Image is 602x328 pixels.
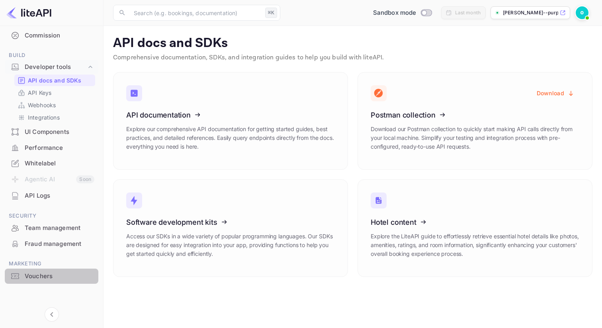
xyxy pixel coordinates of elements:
div: Vouchers [25,272,94,281]
p: API docs and SDKs [113,35,592,51]
div: UI Components [25,128,94,137]
p: Access our SDKs in a wide variety of popular programming languages. Our SDKs are designed for eas... [126,232,335,258]
div: Switch to Production mode [370,8,435,18]
p: Webhooks [28,101,56,109]
a: API Logs [5,188,98,203]
h3: Postman collection [371,111,579,119]
p: API Keys [28,88,51,97]
div: Integrations [14,112,95,123]
h3: Software development kits [126,218,335,226]
div: Vouchers [5,269,98,284]
div: Team management [5,220,98,236]
p: API docs and SDKs [28,76,82,84]
div: UI Components [5,124,98,140]
div: Last month [455,9,481,16]
a: API Keys [18,88,92,97]
div: Webhooks [14,99,95,111]
input: Search (e.g. bookings, documentation) [129,5,262,21]
h3: Hotel content [371,218,579,226]
p: Download our Postman collection to quickly start making API calls directly from your local machin... [371,125,579,151]
div: Fraud management [25,240,94,249]
div: API Logs [25,191,94,200]
div: Commission [25,31,94,40]
a: Whitelabel [5,156,98,171]
div: Fraud management [5,236,98,252]
div: Whitelabel [25,159,94,168]
p: Explore our comprehensive API documentation for getting started guides, best practices, and detai... [126,125,335,151]
h3: API documentation [126,111,335,119]
div: Performance [25,143,94,153]
div: API Keys [14,87,95,98]
a: API docs and SDKs [18,76,92,84]
a: Fraud management [5,236,98,251]
div: Developer tools [25,63,86,72]
a: Integrations [18,113,92,122]
a: API documentationExplore our comprehensive API documentation for getting started guides, best pra... [113,72,348,170]
div: Team management [25,224,94,233]
div: Performance [5,140,98,156]
div: API docs and SDKs [14,75,95,86]
div: Whitelabel [5,156,98,171]
span: Marketing [5,259,98,268]
a: Team management [5,220,98,235]
img: Samuel “Purple” Obayagbona [576,6,588,19]
p: [PERSON_NAME]--purple--obayag... [503,9,558,16]
a: Performance [5,140,98,155]
p: Explore the LiteAPI guide to effortlessly retrieve essential hotel details like photos, amenities... [371,232,579,258]
a: Vouchers [5,269,98,283]
a: Hotel contentExplore the LiteAPI guide to effortlessly retrieve essential hotel details like phot... [358,179,592,277]
div: ⌘K [265,8,277,18]
a: Software development kitsAccess our SDKs in a wide variety of popular programming languages. Our ... [113,179,348,277]
a: Commission [5,28,98,43]
p: Comprehensive documentation, SDKs, and integration guides to help you build with liteAPI. [113,53,592,63]
img: LiteAPI logo [6,6,51,19]
span: Build [5,51,98,60]
div: Developer tools [5,60,98,74]
span: Security [5,212,98,220]
span: Sandbox mode [373,8,416,18]
a: Webhooks [18,101,92,109]
button: Download [532,85,579,101]
button: Collapse navigation [45,307,59,322]
a: UI Components [5,124,98,139]
p: Integrations [28,113,60,122]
